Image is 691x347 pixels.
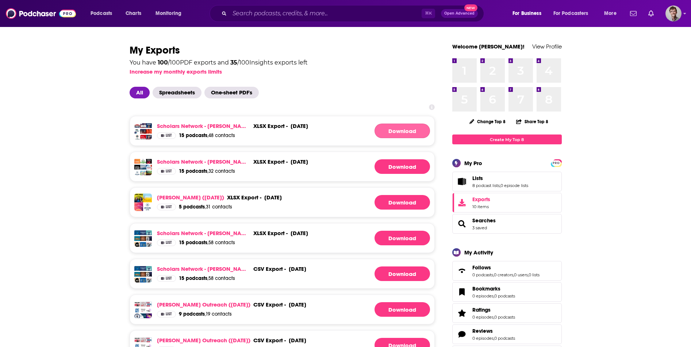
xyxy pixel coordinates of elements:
div: [DATE] [291,230,308,237]
img: Policy Chats [140,242,146,248]
a: Exports [452,193,562,213]
span: For Podcasters [553,8,588,19]
button: Show profile menu [665,5,682,22]
a: 3 saved [472,225,487,230]
span: , [513,272,514,277]
img: What We Can't Not Talk About [140,236,146,242]
button: open menu [599,8,626,19]
a: Generating File [375,266,430,281]
span: Follows [452,261,562,281]
img: The Climate Question [134,202,143,211]
span: List [166,134,172,137]
a: 0 podcasts [494,336,515,341]
a: Bookmarks [472,285,515,292]
img: Democracy Works [140,230,146,236]
img: Have You Heard [134,236,140,242]
span: List [166,312,172,316]
span: Lists [452,172,562,191]
span: Reviews [472,328,493,334]
img: The New Liberal Podcast [140,123,146,129]
h1: My Exports [130,44,435,57]
a: 8 podcast lists [472,183,500,188]
img: Medicaid Leadership Exchange [146,338,152,343]
span: ⌘ K [422,9,435,18]
span: List [166,205,172,209]
span: Bookmarks [452,282,562,302]
a: Generating File [375,231,430,245]
img: Heritage Explains [134,230,140,236]
a: Charts [121,8,146,19]
div: export - [253,265,286,272]
span: xlsx [227,194,240,201]
button: All [130,87,153,98]
a: Show notifications dropdown [627,7,640,20]
div: [DATE] [291,158,308,165]
span: Exports [472,196,490,203]
img: The Ben Joravsky Show [134,129,140,135]
span: Reviews [452,324,562,344]
a: [PERSON_NAME] Outreach ([DATE]) [157,301,250,308]
a: Scholars Network - [PERSON_NAME] - [DATE] (Copy) [157,158,250,165]
a: Scholars Network - [PERSON_NAME] - [DATE] (Copy) [157,265,250,272]
img: Conversations on Health Care [134,308,140,313]
img: Planet: Critical [146,159,152,165]
a: 9 podcasts,19 contacts [179,311,232,317]
span: 5 podcasts [179,204,205,210]
span: List [166,277,172,280]
a: Welcome [PERSON_NAME]! [452,43,525,50]
a: Generating File [375,159,430,174]
img: Energy vs Climate: How climate is changing our energy systems [143,194,152,202]
span: 100 [158,59,168,66]
img: The Measure of Everyday Life [134,313,140,319]
img: Policy Chats [140,278,146,284]
img: The People's Cabinet [140,129,146,135]
img: The Education Gadfly Show [146,266,152,272]
a: Bookmarks [455,287,469,297]
a: Follows [472,264,540,271]
span: All [130,87,150,98]
a: 0 podcasts [472,272,493,277]
img: Town Hall Seattle Civics Series [134,159,140,165]
a: [PERSON_NAME] Outreach ([DATE]) [157,337,250,344]
img: Political Climate [146,165,152,171]
a: Searches [455,219,469,229]
a: PRO [552,160,561,165]
div: [DATE] [289,337,306,344]
img: Trending Globally: Politics and Policy [140,338,146,343]
span: Bookmarks [472,285,500,292]
span: 9 podcasts [179,311,205,317]
a: Lists [472,175,528,182]
span: , [494,315,494,320]
span: Follows [472,264,491,271]
img: Moment of Truth [146,236,152,242]
span: Spreadsheets [153,87,201,98]
img: Brian Lehrer: A Daily Politics Podcast [134,338,140,343]
a: Scholars Network - [PERSON_NAME] - [DATE] (Copy) [157,230,250,237]
a: Lists [455,176,469,187]
span: Searches [452,214,562,234]
button: open menu [507,8,550,19]
img: One Planet Podcast · Climate Change, Politics, Sustainability, Environmental Solutions, Renewable... [140,171,146,176]
span: xlsx [253,122,266,129]
button: Increase my monthly exports limits [130,68,222,75]
button: Open AdvancedNew [441,9,478,18]
img: Climate Curious [134,194,143,202]
img: User Profile [665,5,682,22]
a: Generating File [375,302,430,317]
a: 0 episodes [472,293,494,299]
img: What We Can't Not Talk About [140,272,146,278]
button: Share Top 8 [516,114,549,129]
span: , [494,293,494,299]
a: 15 podcasts,32 contacts [179,168,235,175]
span: 15 podcasts [179,132,207,139]
img: Undercurrents [146,123,152,129]
div: export - [253,301,286,308]
div: export - [253,337,286,344]
img: Democracy Works [140,266,146,272]
span: List [166,241,172,245]
a: 0 podcasts [494,293,515,299]
img: Medicaid Leadership Exchange [146,302,152,308]
span: 10 items [472,204,490,209]
img: The RADIO ECOSHOCK Show [146,171,152,176]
